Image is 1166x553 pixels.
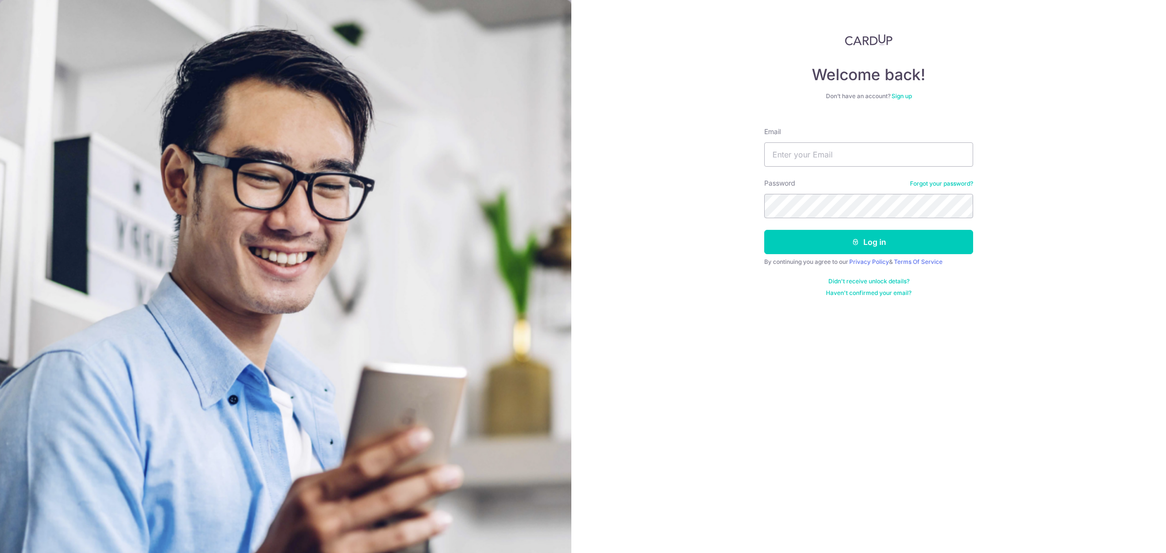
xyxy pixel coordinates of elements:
[764,65,973,85] h4: Welcome back!
[894,258,943,265] a: Terms Of Service
[828,277,909,285] a: Didn't receive unlock details?
[764,92,973,100] div: Don’t have an account?
[826,289,911,297] a: Haven't confirmed your email?
[764,142,973,167] input: Enter your Email
[764,127,781,137] label: Email
[764,178,795,188] label: Password
[849,258,889,265] a: Privacy Policy
[764,230,973,254] button: Log in
[892,92,912,100] a: Sign up
[910,180,973,188] a: Forgot your password?
[764,258,973,266] div: By continuing you agree to our &
[845,34,892,46] img: CardUp Logo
